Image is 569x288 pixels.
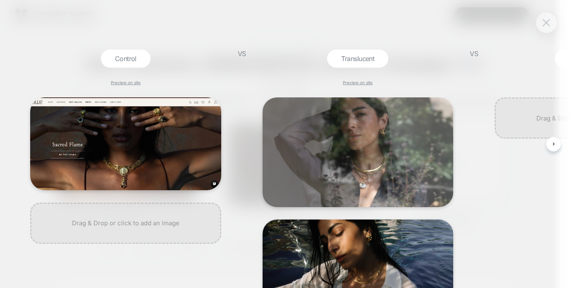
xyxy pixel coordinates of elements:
div: VS [232,50,252,288]
div: Control [101,50,151,68]
div: Translucent [327,50,388,68]
img: generic_ba4c9961-3f86-4509-952d-d705d4be537b.png [30,97,221,190]
div: VS [464,50,484,288]
a: Preview on site [111,80,141,85]
img: close [543,19,550,26]
a: Preview on site [343,80,373,85]
img: generic_62cb2b58-0e8a-4b9f-83e2-0e906cfb6e58.jpeg [263,97,454,207]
